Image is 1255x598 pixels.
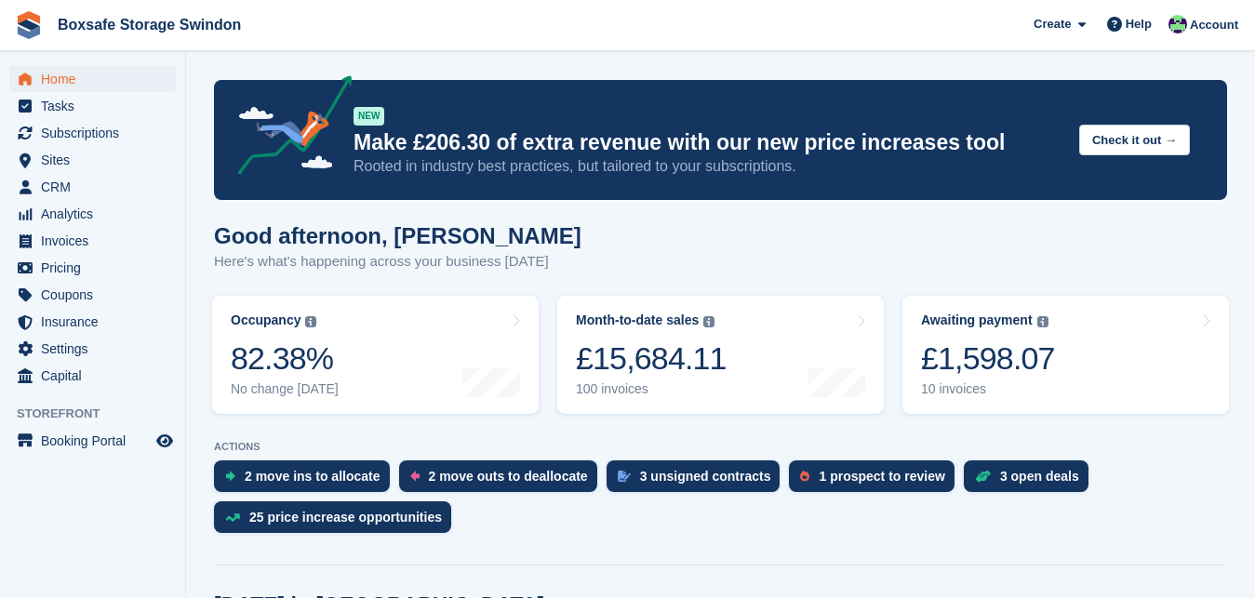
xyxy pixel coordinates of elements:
[41,309,153,335] span: Insurance
[222,75,353,181] img: price-adjustments-announcement-icon-8257ccfd72463d97f412b2fc003d46551f7dbcb40ab6d574587a9cd5c0d94...
[618,471,631,482] img: contract_signature_icon-13c848040528278c33f63329250d36e43548de30e8caae1d1a13099fd9432cc5.svg
[305,316,316,327] img: icon-info-grey-7440780725fd019a000dd9b08b2336e03edf1995a4989e88bcd33f0948082b44.svg
[1079,125,1190,155] button: Check it out →
[9,66,176,92] a: menu
[249,510,442,525] div: 25 price increase opportunities
[214,460,399,501] a: 2 move ins to allocate
[17,405,185,423] span: Storefront
[576,381,727,397] div: 100 invoices
[9,309,176,335] a: menu
[354,107,384,126] div: NEW
[41,174,153,200] span: CRM
[964,460,1098,501] a: 3 open deals
[703,316,714,327] img: icon-info-grey-7440780725fd019a000dd9b08b2336e03edf1995a4989e88bcd33f0948082b44.svg
[9,120,176,146] a: menu
[214,441,1227,453] p: ACTIONS
[9,93,176,119] a: menu
[225,513,240,522] img: price_increase_opportunities-93ffe204e8149a01c8c9dc8f82e8f89637d9d84a8eef4429ea346261dce0b2c0.svg
[50,9,248,40] a: Boxsafe Storage Swindon
[1168,15,1187,33] img: Kim Virabi
[212,296,539,414] a: Occupancy 82.38% No change [DATE]
[9,282,176,308] a: menu
[214,251,581,272] p: Here's what's happening across your business [DATE]
[41,120,153,146] span: Subscriptions
[41,363,153,389] span: Capital
[576,339,727,378] div: £15,684.11
[214,223,581,248] h1: Good afternoon, [PERSON_NAME]
[1034,15,1071,33] span: Create
[9,174,176,200] a: menu
[399,460,607,501] a: 2 move outs to deallocate
[225,471,235,482] img: move_ins_to_allocate_icon-fdf77a2bb77ea45bf5b3d319d69a93e2d87916cf1d5bf7949dd705db3b84f3ca.svg
[231,312,300,328] div: Occupancy
[41,93,153,119] span: Tasks
[231,339,339,378] div: 82.38%
[41,282,153,308] span: Coupons
[154,430,176,452] a: Preview store
[1190,16,1238,34] span: Account
[921,381,1055,397] div: 10 invoices
[902,296,1229,414] a: Awaiting payment £1,598.07 10 invoices
[921,339,1055,378] div: £1,598.07
[41,255,153,281] span: Pricing
[9,228,176,254] a: menu
[231,381,339,397] div: No change [DATE]
[975,470,991,483] img: deal-1b604bf984904fb50ccaf53a9ad4b4a5d6e5aea283cecdc64d6e3604feb123c2.svg
[15,11,43,39] img: stora-icon-8386f47178a22dfd0bd8f6a31ec36ba5ce8667c1dd55bd0f319d3a0aa187defe.svg
[557,296,884,414] a: Month-to-date sales £15,684.11 100 invoices
[9,363,176,389] a: menu
[214,501,461,542] a: 25 price increase opportunities
[800,471,809,482] img: prospect-51fa495bee0391a8d652442698ab0144808aea92771e9ea1ae160a38d050c398.svg
[1126,15,1152,33] span: Help
[607,460,790,501] a: 3 unsigned contracts
[1000,469,1079,484] div: 3 open deals
[429,469,588,484] div: 2 move outs to deallocate
[9,201,176,227] a: menu
[41,336,153,362] span: Settings
[41,147,153,173] span: Sites
[9,336,176,362] a: menu
[354,129,1064,156] p: Make £206.30 of extra revenue with our new price increases tool
[1037,316,1048,327] img: icon-info-grey-7440780725fd019a000dd9b08b2336e03edf1995a4989e88bcd33f0948082b44.svg
[9,147,176,173] a: menu
[41,228,153,254] span: Invoices
[354,156,1064,177] p: Rooted in industry best practices, but tailored to your subscriptions.
[576,312,699,328] div: Month-to-date sales
[245,469,381,484] div: 2 move ins to allocate
[640,469,771,484] div: 3 unsigned contracts
[410,471,420,482] img: move_outs_to_deallocate_icon-f764333ba52eb49d3ac5e1228854f67142a1ed5810a6f6cc68b1a99e826820c5.svg
[921,312,1033,328] div: Awaiting payment
[819,469,944,484] div: 1 prospect to review
[9,255,176,281] a: menu
[9,428,176,454] a: menu
[41,428,153,454] span: Booking Portal
[41,201,153,227] span: Analytics
[789,460,963,501] a: 1 prospect to review
[41,66,153,92] span: Home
